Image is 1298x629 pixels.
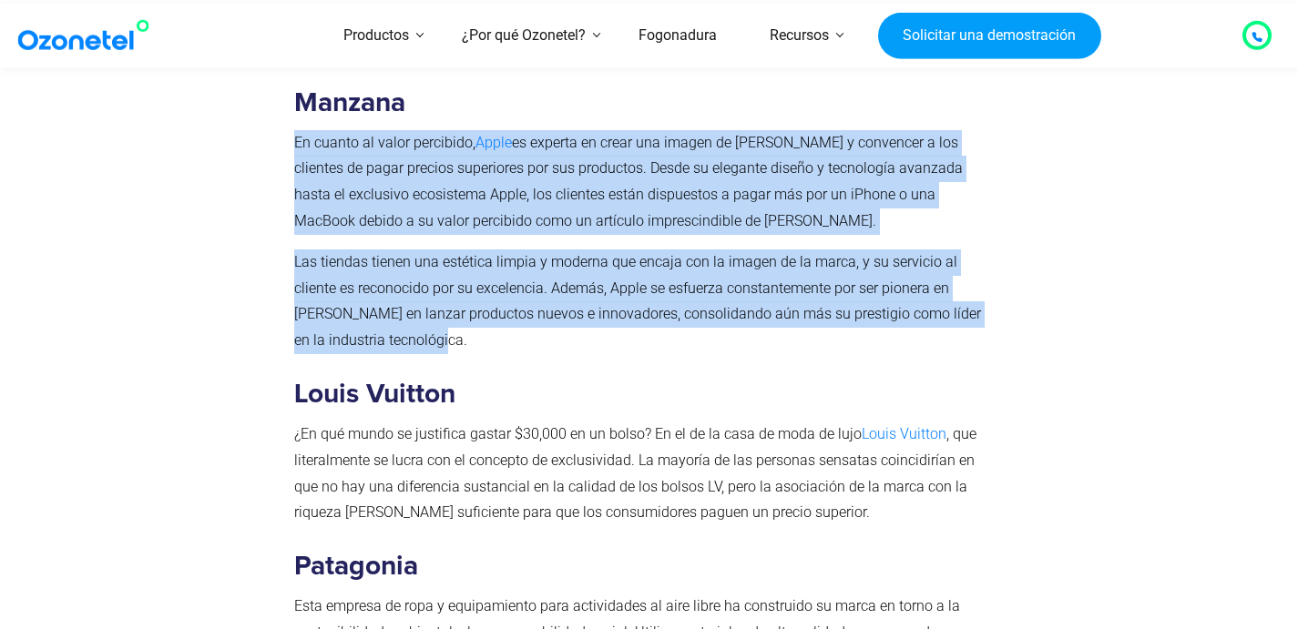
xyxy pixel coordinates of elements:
[612,4,743,68] a: Fogonadura
[317,4,435,68] a: Productos
[862,425,946,442] a: Louis Vuitton
[343,26,409,44] font: Productos
[770,26,829,44] font: Recursos
[294,134,475,151] font: En cuanto al valor percibido,
[294,380,455,408] font: Louis Vuitton
[639,26,717,44] font: Fogonadura
[878,12,1101,59] a: Solicitar una demostración
[294,134,963,229] font: es experta en crear una imagen de [PERSON_NAME] y convencer a los clientes de pagar precios super...
[743,4,855,68] a: Recursos
[294,553,418,580] font: Patagonia
[903,26,1076,44] font: Solicitar una demostración
[435,4,612,68] a: ¿Por qué Ozonetel?
[462,26,586,44] font: ¿Por qué Ozonetel?
[294,253,981,349] font: Las tiendas tienen una estética limpia y moderna que encaja con la imagen de la marca, y su servi...
[294,89,405,117] font: Manzana
[475,134,512,151] a: Apple
[294,425,862,442] font: ¿En qué mundo se justifica gastar $30,000 en un bolso? En el de la casa de moda de lujo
